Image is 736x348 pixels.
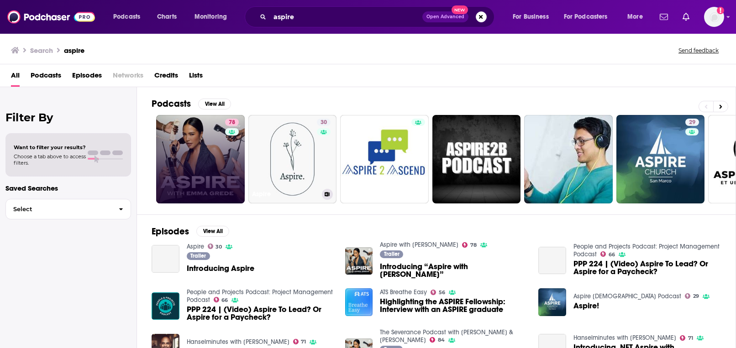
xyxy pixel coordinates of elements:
span: Trailer [384,251,400,257]
span: New [452,5,468,14]
a: Introducing Aspire [152,245,179,273]
a: ATS Breathe Easy [380,288,427,296]
a: EpisodesView All [152,226,229,237]
span: Want to filter your results? [14,144,86,151]
a: Highlighting the ASPIRE Fellowship: Interview with an ASPIRE graduate [380,298,527,313]
button: open menu [506,10,560,24]
a: Aspire [187,243,204,250]
h3: aspire [64,46,84,55]
h2: Podcasts [152,98,191,109]
span: 78 [229,118,235,127]
a: PPP 224 | (Video) Aspire To Lead? Or Aspire for a Paycheck? [187,306,334,321]
h3: Aspire [252,190,318,198]
span: Monitoring [195,10,227,23]
button: Show profile menu [704,7,724,27]
a: 78 [225,119,239,126]
img: Highlighting the ASPIRE Fellowship: Interview with an ASPIRE graduate [345,288,373,316]
a: Credits [154,68,178,87]
button: View All [196,226,229,237]
input: Search podcasts, credits, & more... [270,10,422,24]
span: 84 [438,338,445,342]
span: Choose a tab above to access filters. [14,153,86,166]
button: open menu [188,10,239,24]
span: Trailer [190,253,206,259]
img: Podchaser - Follow, Share and Rate Podcasts [7,8,95,26]
a: Introducing “Aspire with Emma Grede” [380,263,527,278]
a: The Severance Podcast with Ben Stiller & Adam Scott [380,328,513,344]
a: All [11,68,20,87]
img: Introducing “Aspire with Emma Grede” [345,247,373,275]
a: PodcastsView All [152,98,231,109]
a: 84 [430,337,445,343]
span: Aspire! [573,302,599,310]
span: 66 [609,253,615,257]
a: 71 [680,335,693,341]
span: More [627,10,643,23]
a: 30 [208,244,222,249]
span: 78 [470,243,477,247]
a: Show notifications dropdown [679,9,693,25]
button: Open AdvancedNew [422,11,468,22]
a: 29 [685,119,699,126]
h2: Episodes [152,226,189,237]
a: Aspire Church Podcast [573,292,681,300]
img: Aspire! [538,288,566,316]
h2: Filter By [5,111,131,124]
a: Lists [189,68,203,87]
a: 30 [317,119,331,126]
span: Podcasts [113,10,140,23]
a: Hanselminutes with Scott Hanselman [187,338,289,346]
a: 29 [616,115,705,203]
a: 29 [685,293,699,299]
span: Charts [157,10,177,23]
span: PPP 224 | (Video) Aspire To Lead? Or Aspire for a Paycheck? [573,260,721,275]
p: Saved Searches [5,184,131,192]
button: open menu [107,10,152,24]
span: 71 [688,336,693,340]
span: Select [6,206,111,212]
a: 71 [293,339,306,344]
span: Introducing “Aspire with [PERSON_NAME]” [380,263,527,278]
span: 30 [216,245,222,249]
span: 29 [689,118,695,127]
span: Open Advanced [426,15,464,19]
a: PPP 224 | (Video) Aspire To Lead? Or Aspire for a Paycheck? [538,247,566,275]
a: Podcasts [31,68,61,87]
a: People and Projects Podcast: Project Management Podcast [573,243,720,258]
button: open menu [558,10,621,24]
span: 29 [693,294,699,298]
span: 30 [321,118,327,127]
a: Aspire with Emma Grede [380,241,458,249]
a: 30Aspire [248,115,337,203]
span: 66 [221,298,228,302]
a: 78 [462,242,477,248]
span: 56 [439,291,445,295]
h3: Search [30,46,53,55]
button: open menu [621,10,654,24]
img: User Profile [704,7,724,27]
a: Introducing Aspire [187,265,254,272]
span: 71 [301,340,306,344]
img: PPP 224 | (Video) Aspire To Lead? Or Aspire for a Paycheck? [152,292,179,320]
a: Episodes [72,68,102,87]
span: For Business [513,10,549,23]
span: Networks [113,68,143,87]
span: Logged in as mmaugeri_hunter [704,7,724,27]
button: Send feedback [676,47,721,54]
a: 56 [431,290,445,295]
a: People and Projects Podcast: Project Management Podcast [187,288,333,304]
div: Search podcasts, credits, & more... [253,6,503,27]
a: Hanselminutes with Scott Hanselman [573,334,676,342]
svg: Add a profile image [717,7,724,14]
